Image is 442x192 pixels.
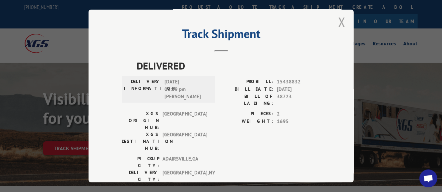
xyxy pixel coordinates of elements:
[162,110,207,131] span: [GEOGRAPHIC_DATA]
[164,78,209,101] span: [DATE] 03:39 pm [PERSON_NAME]
[124,78,161,101] label: DELIVERY INFORMATION:
[122,169,159,183] label: DELIVERY CITY:
[221,86,274,93] label: BILL DATE:
[122,155,159,169] label: PICKUP CITY:
[419,169,437,187] div: Open chat
[122,110,159,131] label: XGS ORIGIN HUB:
[122,29,321,42] h2: Track Shipment
[221,93,274,107] label: BILL OF LADING:
[338,13,346,31] button: Close modal
[277,78,321,86] span: 15438832
[162,169,207,183] span: [GEOGRAPHIC_DATA] , NY
[277,118,321,125] span: 1695
[221,78,274,86] label: PROBILL:
[277,93,321,107] span: 38723
[137,58,321,73] span: DELIVERED
[162,131,207,152] span: [GEOGRAPHIC_DATA]
[221,110,274,118] label: PIECES:
[162,155,207,169] span: ADAIRSVILLE , GA
[221,118,274,125] label: WEIGHT:
[122,131,159,152] label: XGS DESTINATION HUB:
[277,110,321,118] span: 2
[277,86,321,93] span: [DATE]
